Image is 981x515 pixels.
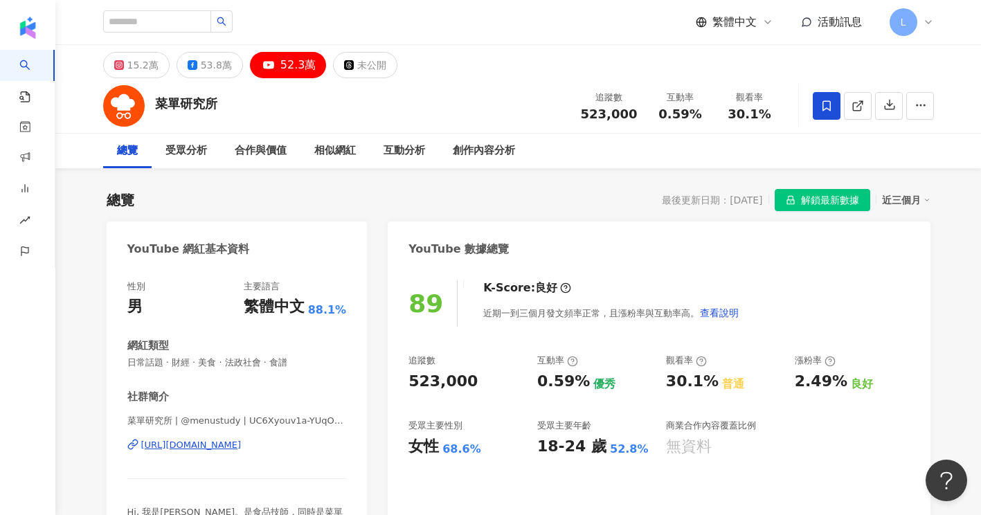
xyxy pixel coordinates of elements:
[801,190,859,212] span: 解鎖最新數據
[537,371,590,392] div: 0.59%
[851,377,873,392] div: 良好
[537,419,591,432] div: 受眾主要年齡
[107,190,134,210] div: 總覽
[384,143,425,159] div: 互動分析
[699,299,739,327] button: 查看說明
[408,419,462,432] div: 受眾主要性別
[127,415,347,427] span: 菜單研究所 | @menustudy | UC6Xyouv1a-YUqOTV_roccfg
[722,377,744,392] div: 普通
[127,55,159,75] div: 15.2萬
[141,439,242,451] div: [URL][DOMAIN_NAME]
[201,55,232,75] div: 53.8萬
[127,242,250,257] div: YouTube 網紅基本資料
[795,371,847,392] div: 2.49%
[882,191,930,209] div: 近三個月
[127,356,347,369] span: 日常話題 · 財經 · 美食 · 法政社會 · 食譜
[103,52,170,78] button: 15.2萬
[581,107,638,121] span: 523,000
[117,143,138,159] div: 總覽
[127,390,169,404] div: 社群簡介
[442,442,481,457] div: 68.6%
[654,91,707,105] div: 互動率
[666,419,756,432] div: 商業合作內容覆蓋比例
[19,50,47,104] a: search
[483,299,739,327] div: 近期一到三個月發文頻率正常，且漲粉率與互動率高。
[483,280,571,296] div: K-Score :
[19,206,30,237] span: rise
[250,52,327,78] button: 52.3萬
[723,91,776,105] div: 觀看率
[537,354,578,367] div: 互動率
[408,436,439,458] div: 女性
[177,52,243,78] button: 53.8萬
[333,52,397,78] button: 未公開
[244,296,305,318] div: 繁體中文
[165,143,207,159] div: 受眾分析
[537,436,606,458] div: 18-24 歲
[666,354,707,367] div: 觀看率
[775,189,870,211] button: 解鎖最新數據
[818,15,862,28] span: 活動訊息
[280,55,316,75] div: 52.3萬
[728,107,771,121] span: 30.1%
[453,143,515,159] div: 創作內容分析
[408,371,478,392] div: 523,000
[662,195,762,206] div: 最後更新日期：[DATE]
[314,143,356,159] div: 相似網紅
[593,377,615,392] div: 優秀
[712,15,757,30] span: 繁體中文
[610,442,649,457] div: 52.8%
[17,17,39,39] img: logo icon
[901,15,906,30] span: L
[786,195,795,205] span: lock
[926,460,967,501] iframe: Help Scout Beacon - Open
[103,85,145,127] img: KOL Avatar
[308,302,347,318] span: 88.1%
[235,143,287,159] div: 合作與價值
[581,91,638,105] div: 追蹤數
[700,307,739,318] span: 查看說明
[127,296,143,318] div: 男
[535,280,557,296] div: 良好
[127,439,347,451] a: [URL][DOMAIN_NAME]
[408,289,443,318] div: 89
[155,95,217,112] div: 菜單研究所
[408,242,509,257] div: YouTube 數據總覽
[244,280,280,293] div: 主要語言
[666,371,719,392] div: 30.1%
[127,338,169,353] div: 網紅類型
[127,280,145,293] div: 性別
[357,55,386,75] div: 未公開
[658,107,701,121] span: 0.59%
[795,354,836,367] div: 漲粉率
[666,436,712,458] div: 無資料
[217,17,226,26] span: search
[408,354,435,367] div: 追蹤數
